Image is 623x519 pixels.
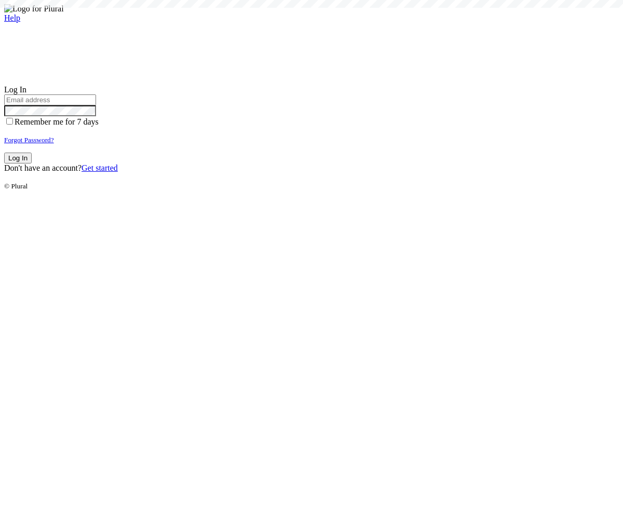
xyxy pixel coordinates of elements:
a: Forgot Password? [4,135,54,144]
div: Log In [4,85,619,94]
small: © Plural [4,182,28,190]
button: Log In [4,153,32,163]
div: Don't have an account? [4,163,619,173]
input: Email address [4,94,96,105]
small: Forgot Password? [4,136,54,144]
a: Help [4,13,20,22]
input: Remember me for 7 days [6,118,13,125]
a: Get started [82,163,118,172]
span: Remember me for 7 days [15,117,99,126]
img: Logo for Plural [4,4,64,13]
